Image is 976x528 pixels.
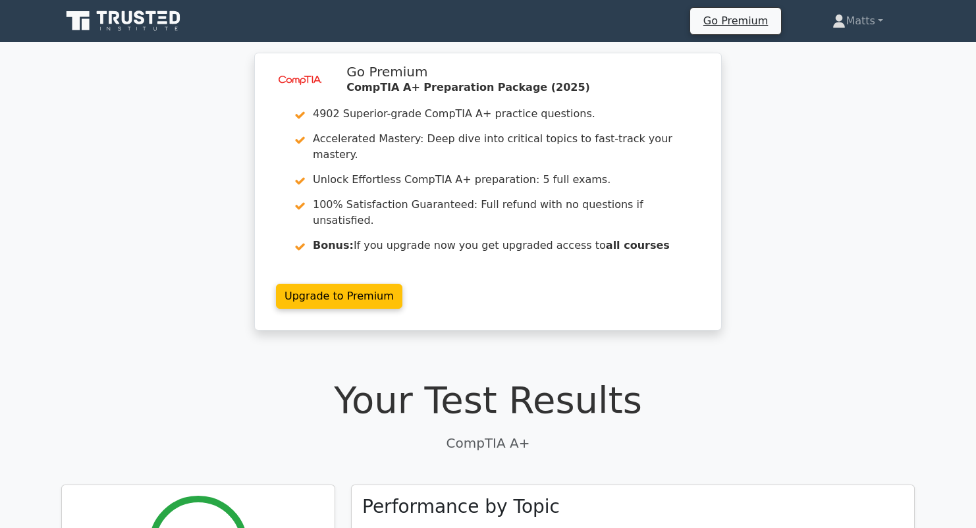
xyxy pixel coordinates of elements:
[362,496,560,518] h3: Performance by Topic
[801,8,915,34] a: Matts
[276,284,402,309] a: Upgrade to Premium
[61,378,915,422] h1: Your Test Results
[61,433,915,453] p: CompTIA A+
[695,12,776,30] a: Go Premium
